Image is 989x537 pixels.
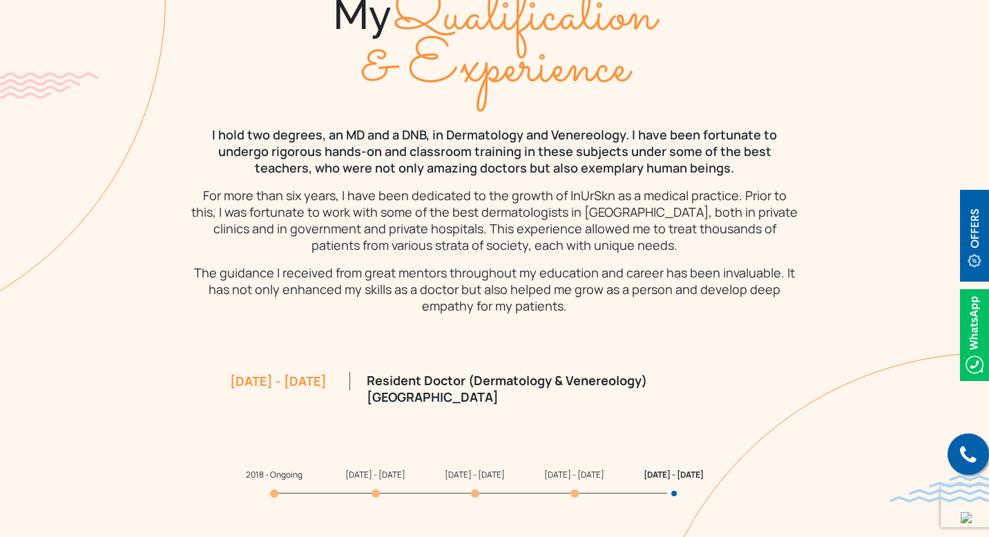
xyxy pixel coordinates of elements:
[960,289,989,381] img: Whatsappicon
[445,469,505,480] span: [DATE] - [DATE]
[961,512,972,523] img: up-blue-arrow.svg
[191,264,798,314] p: The guidance I received from great mentors throughout my education and career has been invaluable...
[246,469,303,480] span: 2018 - Ongoing
[890,475,989,502] img: bluewave
[367,372,760,405] p: Resident Doctor (Dermatology & Venereology) [GEOGRAPHIC_DATA]
[191,126,798,176] p: I hold two degrees, an MD and a DNB, in Dermatology and Venereology. I have been fortunate to und...
[960,326,989,342] a: Whatsappicon
[960,190,989,282] img: offerBt
[191,187,798,253] p: For more than six years, I have been dedicated to the growth of InUrSkn as a medical practice. Pr...
[345,469,405,480] span: [DATE] - [DATE]
[163,325,826,463] div: 5 / 5
[544,469,604,480] span: [DATE] - [DATE]
[644,469,704,480] span: [DATE] - [DATE]
[230,372,350,391] div: [DATE] - [DATE]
